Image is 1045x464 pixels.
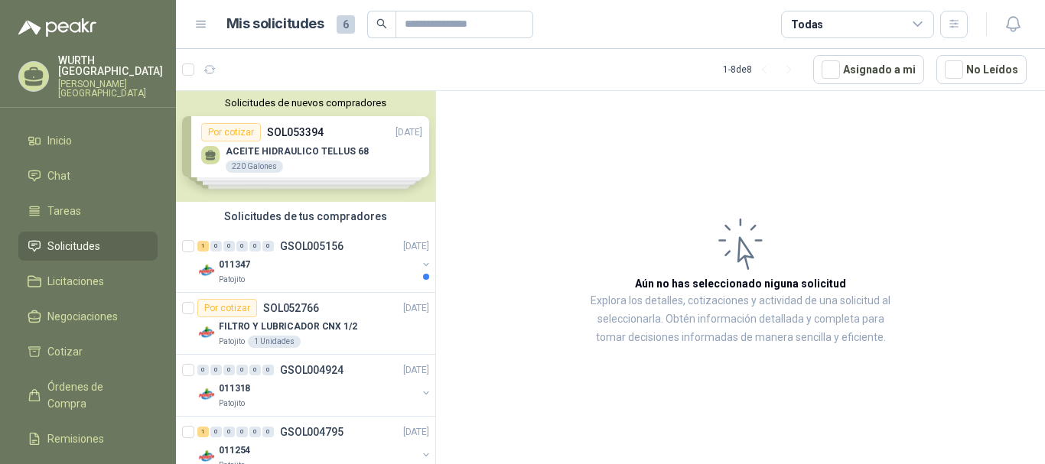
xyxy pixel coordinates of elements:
[58,79,163,98] p: [PERSON_NAME] [GEOGRAPHIC_DATA]
[182,97,429,109] button: Solicitudes de nuevos compradores
[223,241,235,251] div: 0
[589,292,892,347] p: Explora los detalles, cotizaciones y actividad de una solicitud al seleccionarla. Obtén informaci...
[197,241,209,251] div: 1
[197,365,209,375] div: 0
[176,91,435,202] div: Solicitudes de nuevos compradoresPor cotizarSOL053394[DATE] ACEITE HIDRAULICO TELLUS 68220 Galone...
[223,427,235,437] div: 0
[723,57,801,82] div: 1 - 8 de 8
[176,293,435,355] a: Por cotizarSOL052766[DATE] Company LogoFILTRO Y LUBRICADOR CNX 1/2Patojito1 Unidades
[18,196,158,226] a: Tareas
[248,336,301,348] div: 1 Unidades
[210,241,222,251] div: 0
[337,15,355,34] span: 6
[249,241,261,251] div: 0
[47,238,100,255] span: Solicitudes
[18,126,158,155] a: Inicio
[47,203,81,219] span: Tareas
[403,425,429,440] p: [DATE]
[219,274,245,286] p: Patojito
[197,237,432,286] a: 1 0 0 0 0 0 GSOL005156[DATE] Company Logo011347Patojito
[223,365,235,375] div: 0
[263,303,319,313] p: SOL052766
[18,302,158,331] a: Negociaciones
[813,55,924,84] button: Asignado a mi
[403,301,429,316] p: [DATE]
[262,241,274,251] div: 0
[249,365,261,375] div: 0
[219,336,245,348] p: Patojito
[280,365,343,375] p: GSOL004924
[18,18,96,37] img: Logo peakr
[791,16,823,33] div: Todas
[197,299,257,317] div: Por cotizar
[176,202,435,231] div: Solicitudes de tus compradores
[47,167,70,184] span: Chat
[47,273,104,290] span: Licitaciones
[18,372,158,418] a: Órdenes de Compra
[226,13,324,35] h1: Mis solicitudes
[219,258,250,272] p: 011347
[197,361,432,410] a: 0 0 0 0 0 0 GSOL004924[DATE] Company Logo011318Patojito
[403,239,429,254] p: [DATE]
[635,275,846,292] h3: Aún no has seleccionado niguna solicitud
[219,443,250,458] p: 011254
[236,241,248,251] div: 0
[280,427,343,437] p: GSOL004795
[219,397,245,410] p: Patojito
[197,427,209,437] div: 1
[47,378,143,412] span: Órdenes de Compra
[236,365,248,375] div: 0
[249,427,261,437] div: 0
[47,343,83,360] span: Cotizar
[403,363,429,378] p: [DATE]
[236,427,248,437] div: 0
[219,381,250,396] p: 011318
[210,365,222,375] div: 0
[936,55,1027,84] button: No Leídos
[47,132,72,149] span: Inicio
[262,365,274,375] div: 0
[280,241,343,251] p: GSOL005156
[47,308,118,325] span: Negociaciones
[58,55,163,76] p: WURTH [GEOGRAPHIC_DATA]
[376,18,387,29] span: search
[18,337,158,366] a: Cotizar
[47,430,104,447] span: Remisiones
[210,427,222,437] div: 0
[197,323,216,342] img: Company Logo
[197,261,216,280] img: Company Logo
[219,320,357,334] p: FILTRO Y LUBRICADOR CNX 1/2
[197,385,216,404] img: Company Logo
[18,161,158,190] a: Chat
[18,267,158,296] a: Licitaciones
[18,424,158,453] a: Remisiones
[262,427,274,437] div: 0
[18,232,158,261] a: Solicitudes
